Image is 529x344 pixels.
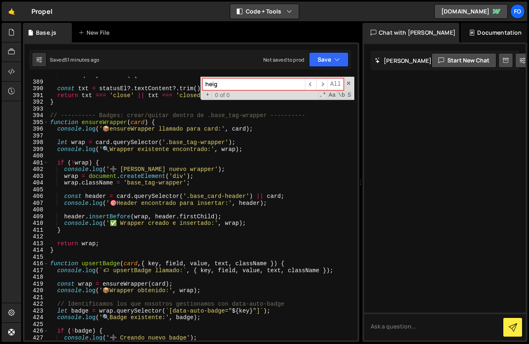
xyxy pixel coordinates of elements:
[24,220,49,227] div: 410
[24,287,49,294] div: 420
[24,281,49,288] div: 419
[24,79,49,86] div: 389
[24,133,49,140] div: 397
[2,2,22,21] a: 🤙
[24,335,49,342] div: 427
[24,274,49,281] div: 418
[24,92,49,99] div: 391
[24,99,49,106] div: 392
[24,186,49,193] div: 405
[24,314,49,321] div: 424
[24,233,49,240] div: 412
[24,160,49,166] div: 401
[78,29,113,37] div: New File
[305,78,316,90] span: ​
[347,91,352,99] span: Search In Selection
[24,321,49,328] div: 425
[24,213,49,220] div: 409
[375,57,431,64] h2: [PERSON_NAME]
[24,260,49,267] div: 416
[24,267,49,274] div: 417
[337,91,346,99] span: Whole Word Search
[24,153,49,160] div: 400
[362,23,459,42] div: Chat with [PERSON_NAME]
[327,78,344,90] span: Alt-Enter
[24,328,49,335] div: 426
[24,200,49,207] div: 407
[50,56,99,63] div: Saved
[24,240,49,247] div: 413
[64,56,99,63] div: 51 minutes ago
[461,23,527,42] div: Documentation
[24,126,49,133] div: 396
[24,301,49,308] div: 422
[263,56,304,63] div: Not saved to prod
[24,206,49,213] div: 408
[510,4,525,19] a: fo
[316,78,328,90] span: ​
[24,146,49,153] div: 399
[24,106,49,113] div: 393
[309,52,349,67] button: Save
[24,247,49,254] div: 414
[31,7,52,16] div: Propel
[24,112,49,119] div: 394
[24,85,49,92] div: 390
[24,173,49,180] div: 403
[36,29,56,37] div: Base.js
[230,4,299,19] button: Code + Tools
[434,4,508,19] a: [DOMAIN_NAME]
[318,91,327,99] span: RegExp Search
[328,91,336,99] span: CaseSensitive Search
[24,119,49,126] div: 395
[24,294,49,301] div: 421
[24,227,49,234] div: 411
[24,308,49,315] div: 423
[431,53,496,68] button: Start new chat
[212,92,233,99] span: 0 of 0
[24,166,49,173] div: 402
[24,193,49,200] div: 406
[24,180,49,186] div: 404
[202,78,305,90] input: Search for
[203,91,212,99] span: Toggle Replace mode
[24,254,49,261] div: 415
[24,139,49,146] div: 398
